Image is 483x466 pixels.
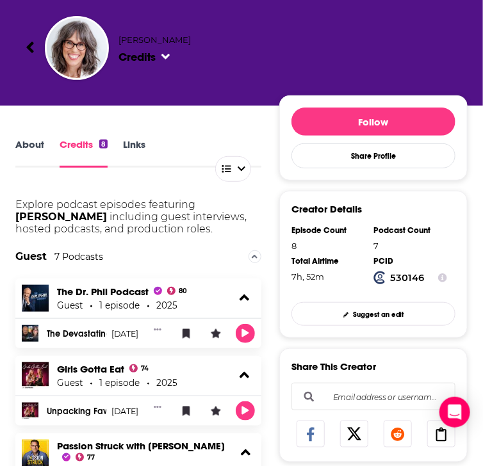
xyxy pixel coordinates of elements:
img: The Devastating Trauma Response No One Talks About [22,325,38,342]
div: Podcast Count [373,225,447,236]
span: 74 [141,366,149,371]
div: 7 [373,241,447,251]
button: Leave a Rating [206,324,225,343]
img: Dr. Ingrid Clayton [47,18,107,78]
a: Credits8 [60,138,108,168]
button: Bookmark Episode [177,401,196,421]
img: Podchaser Creator ID logo [373,271,386,284]
div: Open Intercom Messenger [439,397,470,428]
div: Guest 1 episode 2025 [57,378,177,388]
a: Links [123,138,145,168]
p: Explore podcast episodes featuring including guest interviews, hosted podcasts, and production ro... [15,198,261,235]
img: Girls Gotta Eat [22,362,49,389]
div: Total Airtime [291,256,365,266]
a: 80 [167,287,187,295]
a: Girls Gotta Eat [57,363,124,375]
a: 77 [76,453,95,462]
a: Share on Reddit [384,421,412,447]
span: [DATE] [111,407,138,416]
span: 7 hours, 52 minutes, 4 seconds [291,271,324,282]
button: Show More Button [149,401,167,414]
h3: [PERSON_NAME] [119,35,457,45]
div: 8 [291,241,365,251]
a: Suggest an edit [291,302,455,326]
div: Credits [119,50,156,64]
img: The Dr. Phil Podcast [22,285,49,312]
div: open menu [119,49,457,65]
button: Follow [291,108,455,136]
a: Share on X/Twitter [340,421,368,447]
div: PCID [373,256,447,266]
div: 7 Podcasts [54,251,103,262]
a: 74 [129,364,149,373]
button: Bookmark Episode [177,324,196,343]
a: Copy Link [427,421,455,447]
a: Unpacking Fawning, the Misunderstood Trauma Response with [PERSON_NAME] [47,407,106,416]
div: Guest 1 episode 2025 [57,300,177,310]
a: About [15,138,44,168]
h2: Guest [15,250,47,262]
span: [PERSON_NAME] [15,211,107,223]
button: Show More Button [149,324,167,337]
button: Leave a Rating [206,401,225,421]
span: 80 [179,289,187,294]
span: [DATE] [111,330,138,339]
a: Passion Struck with John R. Miles [57,440,225,464]
input: Email address or username... [302,383,445,410]
a: The Dr. Phil Podcast [57,285,162,298]
span: Passion Struck with [PERSON_NAME] [57,440,225,464]
button: Play [236,324,255,343]
h3: Share This Creator [291,360,376,373]
button: Show Info [438,271,447,284]
div: Episode Count [291,225,365,236]
div: The Guest is an outside party who makes an on-air appearance on an episode, often as a participan... [15,235,261,278]
button: Play [236,401,255,421]
img: Unpacking Fawning, the Misunderstood Trauma Response with Dr. Ingrid Clayton [22,403,38,419]
a: Share on Facebook [297,421,325,447]
h3: Creator Details [291,203,362,215]
button: open menu [215,156,251,182]
span: 77 [87,455,95,460]
a: The Devastating Trauma Response No One Talks About [47,330,106,339]
div: Search followers [291,383,455,410]
button: Share Profile [291,143,455,168]
strong: 530146 [391,272,425,284]
div: 8 [99,140,108,149]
